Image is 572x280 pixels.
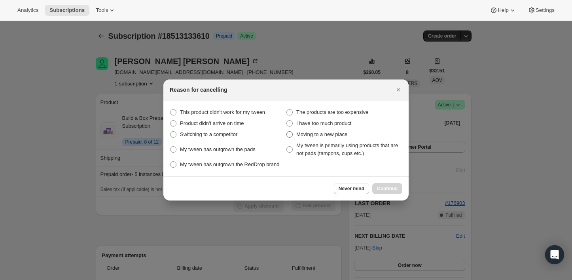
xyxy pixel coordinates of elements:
[170,86,227,94] h2: Reason for cancelling
[536,7,555,13] span: Settings
[296,131,347,137] span: Moving to a new place
[180,131,237,137] span: Switching to a competitor
[498,7,508,13] span: Help
[545,245,564,264] div: Open Intercom Messenger
[523,5,559,16] button: Settings
[45,5,89,16] button: Subscriptions
[339,185,364,192] span: Never mind
[17,7,38,13] span: Analytics
[485,5,521,16] button: Help
[296,109,368,115] span: The products are too expensive
[180,161,279,167] span: My tween has outgrown the RedDrop brand
[91,5,121,16] button: Tools
[13,5,43,16] button: Analytics
[296,120,351,126] span: I have too much product
[180,120,244,126] span: Product didn't arrive on time
[49,7,85,13] span: Subscriptions
[334,183,369,194] button: Never mind
[393,84,404,95] button: Close
[180,146,256,152] span: My tween has outgrown the pads
[180,109,265,115] span: This product didn't work for my tween
[96,7,108,13] span: Tools
[296,142,398,156] span: My tween is primarily using products that are not pads (tampons, cups etc.)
